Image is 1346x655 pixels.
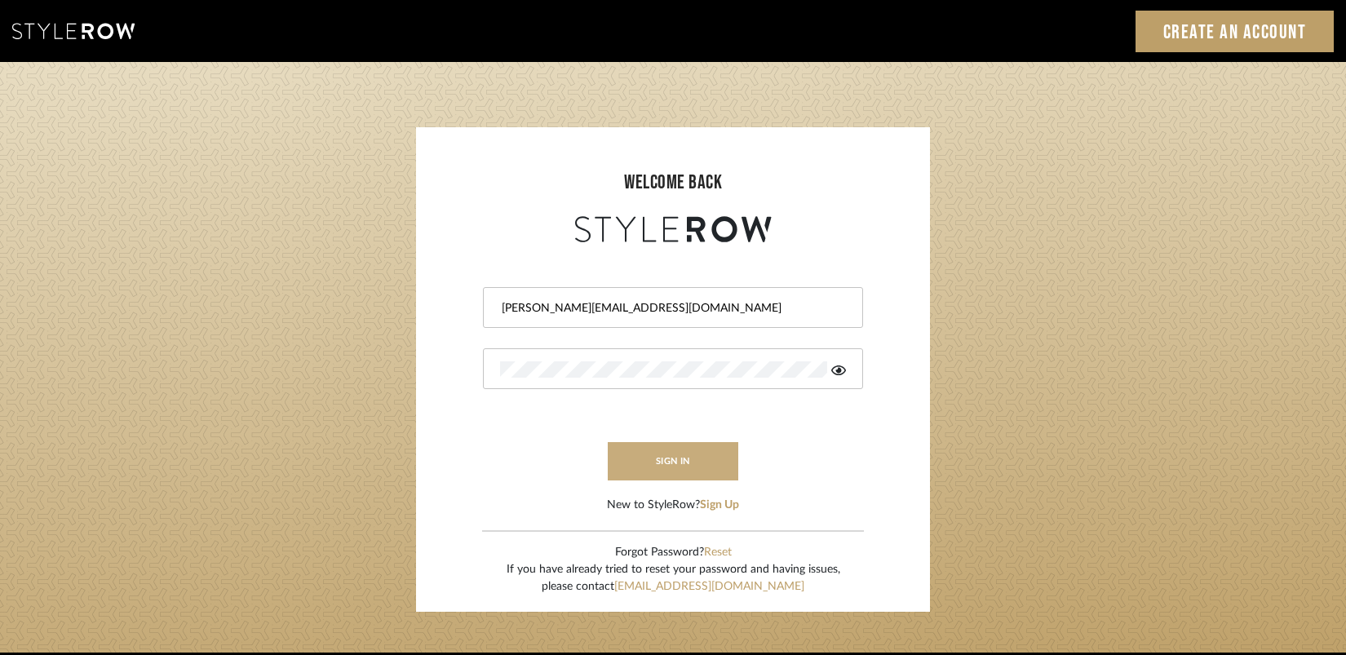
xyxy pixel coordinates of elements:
input: Email Address [500,300,842,316]
div: Forgot Password? [507,544,840,561]
button: Sign Up [700,497,739,514]
div: New to StyleRow? [607,497,739,514]
a: Create an Account [1136,11,1335,52]
button: Reset [704,544,732,561]
div: welcome back [432,168,914,197]
div: If you have already tried to reset your password and having issues, please contact [507,561,840,595]
button: sign in [608,442,738,480]
a: [EMAIL_ADDRESS][DOMAIN_NAME] [614,581,804,592]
